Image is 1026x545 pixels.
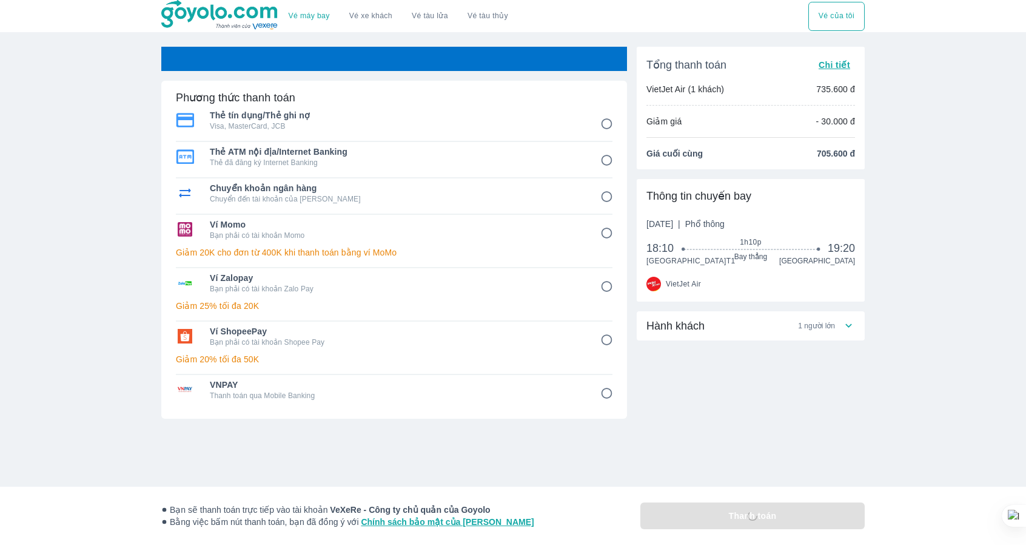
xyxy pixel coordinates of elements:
span: Bằng việc bấm nút thanh toán, bạn đã đồng ý với [161,516,534,528]
div: choose transportation mode [279,2,518,31]
strong: VeXeRe - Công ty chủ quản của Goyolo [330,505,490,515]
a: Vé xe khách [349,12,392,21]
div: choose transportation mode [808,2,865,31]
p: Giảm 20% tối đa 50K [176,353,612,365]
p: Bạn phải có tài khoản Momo [210,231,583,240]
button: Vé của tôi [808,2,865,31]
span: 1h10p [684,237,818,247]
span: [DATE] [646,218,725,230]
button: Chi tiết [814,56,855,73]
p: Bạn phải có tài khoản Shopee Pay [210,337,583,347]
span: Chuyển khoản ngân hàng [210,182,583,194]
a: Vé tàu lửa [402,2,458,31]
div: Ví ShopeePayVí ShopeePayBạn phải có tài khoản Shopee Pay [176,322,612,351]
span: Hành khách [646,319,705,333]
div: Ví MomoVí MomoBạn phải có tài khoản Momo [176,215,612,244]
span: Thẻ ATM nội địa/Internet Banking [210,146,583,158]
img: Thẻ tín dụng/Thẻ ghi nợ [176,113,194,127]
span: Bay thẳng [684,252,818,262]
span: VNPAY [210,379,583,391]
div: Ví ZalopayVí ZalopayBạn phải có tài khoản Zalo Pay [176,268,612,297]
p: Chuyển đến tài khoản của [PERSON_NAME] [210,194,583,204]
p: Giảm 20K cho đơn từ 400K khi thanh toán bằng ví MoMo [176,246,612,259]
span: 705.600 đ [817,147,855,160]
span: Giá cuối cùng [646,147,703,160]
img: VNPAY [176,382,194,397]
p: VietJet Air (1 khách) [646,83,724,95]
span: Thẻ tín dụng/Thẻ ghi nợ [210,109,583,121]
div: VNPAYVNPAYThanh toán qua Mobile Banking [176,375,612,404]
div: Chuyển khoản ngân hàngChuyển khoản ngân hàngChuyển đến tài khoản của [PERSON_NAME] [176,178,612,208]
div: Thẻ tín dụng/Thẻ ghi nợThẻ tín dụng/Thẻ ghi nợVisa, MasterCard, JCB [176,106,612,135]
p: - 30.000 đ [816,115,855,127]
div: Hành khách1 người lớn [637,311,865,340]
p: Giảm giá [646,115,682,127]
span: Chi tiết [819,60,850,70]
span: Ví Zalopay [210,272,583,284]
span: Ví Momo [210,218,583,231]
img: Ví Momo [176,222,194,237]
p: Thẻ đã đăng ký Internet Banking [210,158,583,168]
span: 19:20 [828,241,855,256]
p: Thanh toán qua Mobile Banking [210,391,583,401]
button: Vé tàu thủy [458,2,518,31]
span: Bạn sẽ thanh toán trực tiếp vào tài khoản [161,504,534,516]
span: 1 người lớn [798,321,835,331]
div: Thẻ ATM nội địa/Internet BankingThẻ ATM nội địa/Internet BankingThẻ đã đăng ký Internet Banking [176,142,612,171]
img: Thẻ ATM nội địa/Internet Banking [176,149,194,164]
p: Giảm 25% tối đa 20K [176,300,612,312]
span: Phổ thông [685,219,725,229]
div: Thông tin chuyến bay [646,189,855,203]
a: Vé máy bay [289,12,330,21]
a: Chính sách bảo mật của [PERSON_NAME] [361,517,534,527]
p: Bạn phải có tài khoản Zalo Pay [210,284,583,294]
span: Ví ShopeePay [210,325,583,337]
p: Visa, MasterCard, JCB [210,121,583,131]
span: | [678,219,680,229]
img: Ví Zalopay [176,276,194,290]
img: Ví ShopeePay [176,329,194,344]
span: 18:10 [646,241,684,256]
h6: Phương thức thanh toán [176,90,295,105]
p: 735.600 đ [816,83,855,95]
span: VietJet Air [666,279,701,289]
span: Tổng thanh toán [646,58,726,72]
img: Chuyển khoản ngân hàng [176,186,194,200]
